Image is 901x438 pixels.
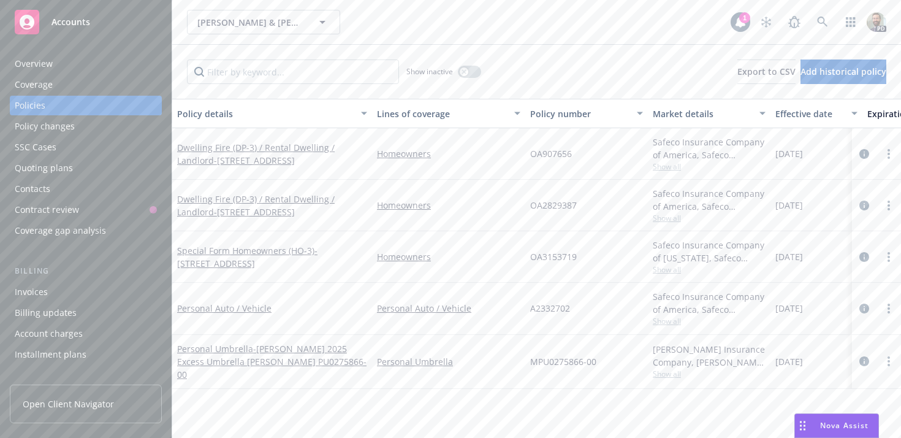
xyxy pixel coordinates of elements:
span: Open Client Navigator [23,398,114,410]
div: Contacts [15,179,50,199]
div: Drag to move [795,414,810,437]
div: Policy details [177,107,354,120]
div: [PERSON_NAME] Insurance Company, [PERSON_NAME] Insurance [653,343,766,369]
a: Report a Bug [782,10,807,34]
button: [PERSON_NAME] & [PERSON_NAME] [187,10,340,34]
a: Overview [10,54,162,74]
a: Invoices [10,282,162,302]
a: circleInformation [857,147,872,161]
a: Coverage [10,75,162,94]
span: [DATE] [775,199,803,212]
div: Overview [15,54,53,74]
div: Market details [653,107,752,120]
span: [DATE] [775,147,803,160]
a: more [881,354,896,369]
a: Dwelling Fire (DP-3) / Rental Dwelling / Landlord [177,142,335,166]
a: Personal Umbrella [377,355,520,368]
span: - [STREET_ADDRESS] [177,245,317,269]
a: Switch app [838,10,863,34]
div: Contract review [15,200,79,220]
a: circleInformation [857,250,872,264]
span: - [PERSON_NAME] 2025 Excess Umbrella [PERSON_NAME] PU0275866-00 [177,343,367,380]
a: Contacts [10,179,162,199]
span: Show all [653,316,766,326]
span: Show all [653,161,766,172]
a: Homeowners [377,250,520,263]
div: Safeco Insurance Company of America, Safeco Insurance [653,136,766,161]
a: Installment plans [10,345,162,364]
div: Policy number [530,107,629,120]
span: OA3153719 [530,250,577,263]
button: Market details [648,99,770,128]
span: Accounts [51,17,90,27]
span: [DATE] [775,250,803,263]
a: Homeowners [377,147,520,160]
button: Lines of coverage [372,99,525,128]
div: Coverage [15,75,53,94]
a: Personal Auto / Vehicle [177,302,272,314]
a: SSC Cases [10,137,162,157]
span: Show all [653,369,766,379]
a: Billing updates [10,303,162,323]
div: Safeco Insurance Company of America, Safeco Insurance [653,187,766,213]
a: Stop snowing [754,10,778,34]
span: - [STREET_ADDRESS] [214,206,295,218]
input: Filter by keyword... [187,60,399,84]
button: Add historical policy [800,60,886,84]
div: Coverage gap analysis [15,221,106,240]
span: - [STREET_ADDRESS] [214,155,295,166]
span: Add historical policy [800,66,886,77]
div: Installment plans [15,345,86,364]
span: [PERSON_NAME] & [PERSON_NAME] [197,16,303,29]
div: Safeco Insurance Company of [US_STATE], Safeco Insurance (Liberty Mutual) [653,239,766,264]
button: Policy number [525,99,648,128]
a: Quoting plans [10,158,162,178]
a: Coverage gap analysis [10,221,162,240]
a: circleInformation [857,198,872,213]
div: 1 [739,12,750,23]
a: Accounts [10,5,162,39]
div: Safeco Insurance Company of America, Safeco Insurance (Liberty Mutual) [653,290,766,316]
a: Special Form Homeowners (HO-3) [177,245,317,269]
span: A2332702 [530,302,570,315]
a: Search [810,10,835,34]
button: Effective date [770,99,862,128]
span: Export to CSV [737,66,796,77]
span: Show inactive [406,66,453,77]
a: more [881,198,896,213]
a: Contract review [10,200,162,220]
button: Export to CSV [737,60,796,84]
a: more [881,147,896,161]
a: circleInformation [857,354,872,369]
a: Dwelling Fire (DP-3) / Rental Dwelling / Landlord [177,193,335,218]
div: Policies [15,96,45,115]
a: Account charges [10,324,162,344]
span: Show all [653,213,766,223]
span: OA2829387 [530,199,577,212]
a: Personal Auto / Vehicle [377,302,520,315]
a: Homeowners [377,199,520,212]
div: SSC Cases [15,137,56,157]
span: OA907656 [530,147,572,160]
div: Quoting plans [15,158,73,178]
a: Policy changes [10,117,162,136]
div: Invoices [15,282,48,302]
span: Show all [653,264,766,275]
a: Policies [10,96,162,115]
a: more [881,301,896,316]
span: Nova Assist [820,420,869,431]
span: MPU0275866-00 [530,355,596,368]
div: Lines of coverage [377,107,507,120]
div: Billing [10,265,162,277]
span: [DATE] [775,302,803,315]
div: Effective date [775,107,844,120]
a: circleInformation [857,301,872,316]
a: Personal Umbrella [177,343,367,380]
button: Policy details [172,99,372,128]
div: Policy changes [15,117,75,136]
div: Account charges [15,324,83,344]
div: Billing updates [15,303,77,323]
span: [DATE] [775,355,803,368]
img: photo [867,12,886,32]
button: Nova Assist [794,413,879,438]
